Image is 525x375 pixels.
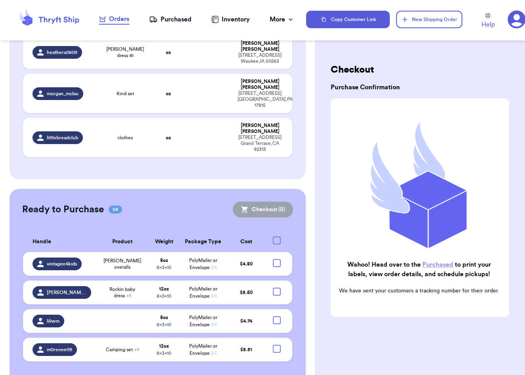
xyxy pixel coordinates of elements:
[117,90,134,97] span: Kind set
[22,203,104,216] h2: Ready to Purchase
[47,318,59,324] span: liliwm
[481,13,495,29] a: Help
[96,232,148,252] th: Product
[109,206,122,213] span: 04
[238,40,282,52] div: [PERSON_NAME] [PERSON_NAME]
[159,344,169,348] strong: 12 oz
[106,346,139,353] span: Camping set
[33,238,51,246] span: Handle
[99,14,129,25] a: Orders
[337,260,501,279] h2: Wahoo! Head over to the to print your labels, view order details, and schedule pickups!
[47,289,87,296] span: [PERSON_NAME].jazmingpe
[47,90,79,97] span: morgan_mclau
[422,262,453,268] a: Purchased
[331,83,509,92] h3: Purchase Confirmation
[180,232,227,252] th: Package Type
[148,232,180,252] th: Weight
[101,258,144,270] span: [PERSON_NAME] overalls
[240,319,252,323] span: $ 4.74
[238,90,282,108] div: [STREET_ADDRESS] [GEOGRAPHIC_DATA] , PA 17815
[99,14,129,24] div: Orders
[157,351,171,356] span: 8 x 3 x 10
[306,11,389,28] button: Copy Customer Link
[227,232,266,252] th: Cost
[159,287,169,291] strong: 12 oz
[160,315,168,320] strong: 8 oz
[331,63,509,76] h2: Checkout
[238,123,282,135] div: [PERSON_NAME] [PERSON_NAME]
[189,315,217,327] span: PolyMailer or Envelope ✉️
[270,15,295,24] div: More
[47,49,77,56] span: heathera0609
[101,286,144,299] span: Rockin baby dress
[134,347,139,352] span: + 1
[157,322,171,327] span: 8 x 3 x 10
[157,294,171,298] span: 8 x 3 x 10
[189,344,217,356] span: PolyMailer or Envelope ✉️
[240,347,252,352] span: $ 5.51
[337,287,501,295] p: We have sent your customers a tracking number for their order.
[160,258,168,263] strong: 8 oz
[47,261,77,267] span: vintagee4kids
[103,46,148,59] span: [PERSON_NAME] dress 4t
[47,135,78,141] span: littlebreadclub
[211,15,250,24] a: Inventory
[240,290,253,295] span: $ 5.60
[189,258,217,270] span: PolyMailer or Envelope ✉️
[238,79,282,90] div: [PERSON_NAME] [PERSON_NAME]
[166,50,171,55] strong: oz
[126,293,131,298] span: + 1
[481,20,495,29] span: Help
[166,135,171,140] strong: oz
[166,91,171,96] strong: oz
[157,265,171,270] span: 8 x 3 x 10
[149,15,192,24] a: Purchased
[47,346,72,353] span: m0renee09
[396,11,462,28] button: New Shipping Order
[189,287,217,298] span: PolyMailer or Envelope ✉️
[233,202,293,217] button: Checkout (0)
[238,135,282,152] div: [STREET_ADDRESS] Grand Terrace , CA 92313
[117,135,133,141] span: clothes
[240,262,253,266] span: $ 4.80
[238,52,282,64] div: [STREET_ADDRESS] Waukee , IA 50263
